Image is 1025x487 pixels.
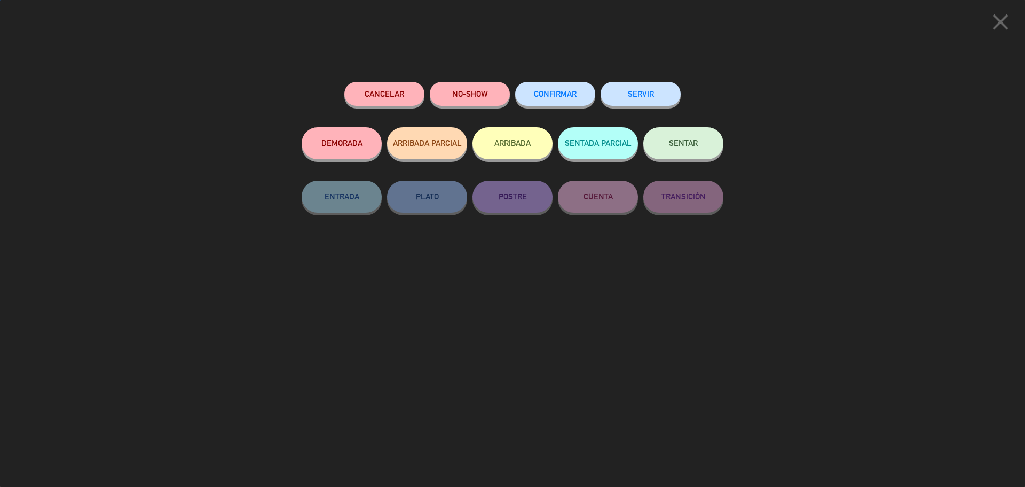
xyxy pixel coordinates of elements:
[601,82,681,106] button: SERVIR
[472,181,553,213] button: POSTRE
[393,138,462,148] span: ARRIBADA PARCIAL
[558,181,638,213] button: CUENTA
[302,181,382,213] button: ENTRADA
[387,127,467,159] button: ARRIBADA PARCIAL
[984,8,1017,40] button: close
[558,127,638,159] button: SENTADA PARCIAL
[643,181,723,213] button: TRANSICIÓN
[669,138,698,148] span: SENTAR
[515,82,595,106] button: CONFIRMAR
[643,127,723,159] button: SENTAR
[534,89,577,98] span: CONFIRMAR
[987,9,1014,35] i: close
[344,82,424,106] button: Cancelar
[302,127,382,159] button: DEMORADA
[387,181,467,213] button: PLATO
[472,127,553,159] button: ARRIBADA
[430,82,510,106] button: NO-SHOW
